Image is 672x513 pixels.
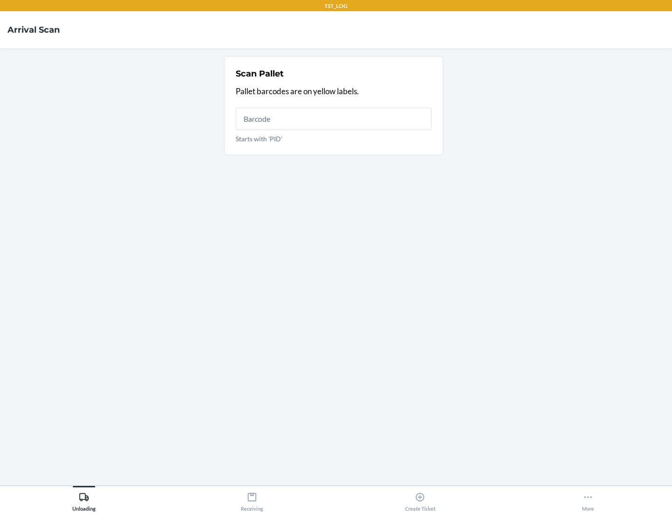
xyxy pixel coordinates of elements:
p: Pallet barcodes are on yellow labels. [236,85,432,97]
h4: Arrival Scan [7,24,60,36]
h2: Scan Pallet [236,68,284,80]
button: Receiving [168,486,336,512]
button: More [504,486,672,512]
div: Create Ticket [405,488,435,512]
div: Receiving [241,488,263,512]
div: Unloading [72,488,96,512]
div: More [582,488,594,512]
p: TST_LOG [324,2,348,10]
input: Starts with 'PID' [236,108,432,130]
button: Create Ticket [336,486,504,512]
p: Starts with 'PID' [236,134,432,144]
